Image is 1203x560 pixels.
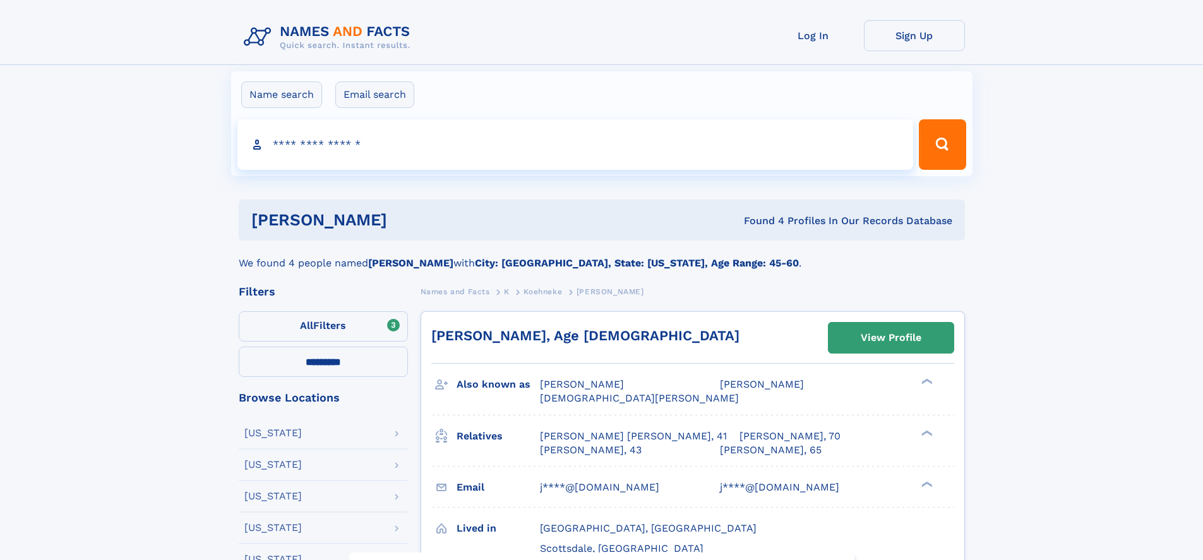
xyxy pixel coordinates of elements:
[918,480,933,488] div: ❯
[540,522,757,534] span: [GEOGRAPHIC_DATA], [GEOGRAPHIC_DATA]
[763,20,864,51] a: Log In
[244,491,302,501] div: [US_STATE]
[457,518,540,539] h3: Lived in
[239,392,408,403] div: Browse Locations
[540,392,739,404] span: [DEMOGRAPHIC_DATA][PERSON_NAME]
[421,283,490,299] a: Names and Facts
[368,257,453,269] b: [PERSON_NAME]
[540,429,727,443] a: [PERSON_NAME] [PERSON_NAME], 41
[720,443,822,457] a: [PERSON_NAME], 65
[457,477,540,498] h3: Email
[504,287,510,296] span: K
[565,214,952,228] div: Found 4 Profiles In Our Records Database
[540,542,703,554] span: Scottsdale, [GEOGRAPHIC_DATA]
[864,20,965,51] a: Sign Up
[720,378,804,390] span: [PERSON_NAME]
[251,212,566,228] h1: [PERSON_NAME]
[239,20,421,54] img: Logo Names and Facts
[919,119,966,170] button: Search Button
[475,257,799,269] b: City: [GEOGRAPHIC_DATA], State: [US_STATE], Age Range: 45-60
[300,319,313,331] span: All
[244,460,302,470] div: [US_STATE]
[237,119,914,170] input: search input
[239,311,408,342] label: Filters
[244,523,302,533] div: [US_STATE]
[918,378,933,386] div: ❯
[457,426,540,447] h3: Relatives
[540,443,642,457] a: [PERSON_NAME], 43
[244,428,302,438] div: [US_STATE]
[335,81,414,108] label: Email search
[861,323,921,352] div: View Profile
[431,328,739,343] a: [PERSON_NAME], Age [DEMOGRAPHIC_DATA]
[457,374,540,395] h3: Also known as
[918,429,933,437] div: ❯
[577,287,644,296] span: [PERSON_NAME]
[241,81,322,108] label: Name search
[524,283,562,299] a: Koehneke
[524,287,562,296] span: Koehneke
[239,241,965,271] div: We found 4 people named with .
[504,283,510,299] a: K
[829,323,954,353] a: View Profile
[540,378,624,390] span: [PERSON_NAME]
[739,429,841,443] a: [PERSON_NAME], 70
[239,286,408,297] div: Filters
